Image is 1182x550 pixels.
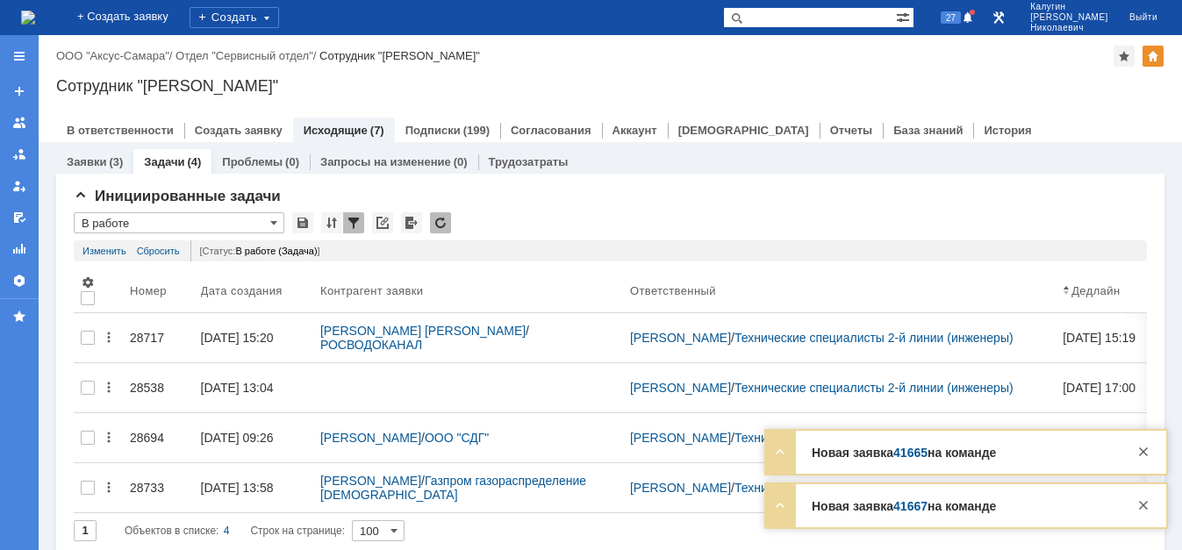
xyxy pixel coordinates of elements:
[623,268,1056,313] th: Ответственный
[734,481,1014,495] a: Технические специалисты 2-й линии (инженеры)
[1063,331,1135,345] div: [DATE] 15:19
[630,284,716,297] div: Ответственный
[893,499,928,513] a: 41667
[137,240,180,261] a: Сбросить
[194,420,313,455] a: [DATE] 09:26
[194,320,313,355] a: [DATE] 15:20
[320,474,590,502] a: Газпром газораспределение [DEMOGRAPHIC_DATA]
[194,268,313,313] th: Дата создания
[511,124,591,137] a: Согласования
[1056,268,1150,313] th: Дедлайн
[130,331,187,345] div: 28717
[304,124,368,137] a: Исходящие
[102,481,116,495] div: Действия
[74,188,281,204] span: Инициированные задачи
[194,470,313,505] a: [DATE] 13:58
[320,284,428,297] div: Контрагент заявки
[123,320,194,355] a: 28717
[489,155,569,168] a: Трудозатраты
[56,49,169,62] a: ООО "Аксус-Самара"
[176,49,313,62] a: Отдел "Сервисный отдел"
[222,155,283,168] a: Проблемы
[5,140,33,168] a: Заявки в моей ответственности
[630,431,731,445] a: [PERSON_NAME]
[630,481,731,495] a: [PERSON_NAME]
[130,481,187,495] div: 28733
[1114,46,1135,67] div: Добавить в избранное
[130,431,187,445] div: 28694
[320,474,616,502] div: /
[734,381,1014,395] a: Технические специалисты 2-й линии (инженеры)
[5,109,33,137] a: Заявки на командах
[201,381,274,395] div: [DATE] 13:04
[56,77,1164,95] div: Сотрудник "[PERSON_NAME]"
[56,49,176,62] div: /
[896,8,913,25] span: Расширенный поиск
[67,124,174,137] a: В ответственности
[123,420,194,455] a: 28694
[1133,495,1154,516] div: Закрыть
[292,212,313,233] div: Сохранить вид
[1030,23,1108,33] span: Николаевич
[123,268,194,313] th: Номер
[1133,441,1154,462] div: Закрыть
[224,520,230,541] div: 4
[109,155,123,168] div: (3)
[320,474,421,488] a: [PERSON_NAME]
[630,331,731,345] a: [PERSON_NAME]
[235,246,317,256] span: В работе (Задача)
[630,481,1049,495] div: /
[425,431,489,445] a: ООО "СДГ"
[1143,46,1164,67] div: Изменить домашнюю страницу
[988,7,1009,28] a: Перейти в интерфейс администратора
[630,431,1049,445] div: /
[195,124,283,137] a: Создать заявку
[82,240,126,261] a: Изменить
[102,431,116,445] div: Действия
[1030,12,1108,23] span: [PERSON_NAME]
[893,124,963,137] a: База знаний
[941,11,961,24] span: 27
[21,11,35,25] img: logo
[734,331,1014,345] a: Технические специалисты 2-й линии (инженеры)
[734,431,1014,445] a: Технические специалисты 2-й линии (инженеры)
[67,155,106,168] a: Заявки
[612,124,657,137] a: Аккаунт
[319,49,480,62] div: Сотрудник "[PERSON_NAME]"
[176,49,319,62] div: /
[1030,2,1108,12] span: Калугин
[405,124,461,137] a: Подписки
[123,370,194,405] a: 28538
[201,431,274,445] div: [DATE] 09:26
[893,446,928,460] a: 41665
[1056,320,1150,355] a: [DATE] 15:19
[5,267,33,295] a: Настройки
[320,155,451,168] a: Запросы на изменение
[320,324,526,338] a: [PERSON_NAME] [PERSON_NAME]
[454,155,468,168] div: (0)
[678,124,809,137] a: [DEMOGRAPHIC_DATA]
[1063,381,1135,395] div: [DATE] 17:00
[5,77,33,105] a: Создать заявку
[144,155,184,168] a: Задачи
[401,212,422,233] div: Экспорт списка
[285,155,299,168] div: (0)
[984,124,1031,137] a: История
[187,155,201,168] div: (4)
[320,324,616,352] div: /
[321,212,342,233] div: Сортировка...
[5,204,33,232] a: Мои согласования
[320,431,421,445] a: [PERSON_NAME]
[320,338,422,352] a: РОСВОДОКАНАЛ
[630,381,1049,395] div: /
[812,446,996,460] strong: Новая заявка на команде
[201,331,274,345] div: [DATE] 15:20
[102,381,116,395] div: Действия
[343,212,364,233] div: Фильтрация...
[770,495,791,516] div: Развернуть
[194,370,313,405] a: [DATE] 13:04
[1056,370,1150,405] a: [DATE] 17:00
[1071,284,1120,297] div: Дедлайн
[201,481,274,495] div: [DATE] 13:58
[630,381,731,395] a: [PERSON_NAME]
